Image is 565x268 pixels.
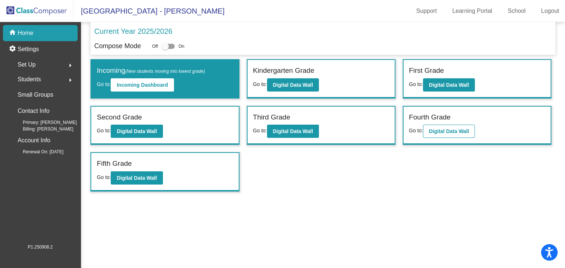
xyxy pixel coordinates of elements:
span: Go to: [409,81,423,87]
span: Go to: [253,128,267,133]
label: Third Grade [253,112,290,123]
label: First Grade [409,65,444,76]
p: Small Groups [18,90,53,100]
button: Digital Data Wall [423,125,475,138]
mat-icon: arrow_right [66,76,75,85]
mat-icon: home [9,29,18,37]
span: Go to: [97,174,111,180]
span: Go to: [409,128,423,133]
span: Billing: [PERSON_NAME] [11,126,73,132]
span: (New students moving into lowest grade) [125,69,205,74]
span: Off [152,43,158,50]
b: Digital Data Wall [117,175,157,181]
b: Incoming Dashboard [117,82,168,88]
label: Fifth Grade [97,158,132,169]
b: Digital Data Wall [273,82,313,88]
button: Digital Data Wall [111,171,163,185]
p: Settings [18,45,39,54]
span: Renewal On: [DATE] [11,149,63,155]
b: Digital Data Wall [429,128,469,134]
span: On [178,43,184,50]
button: Digital Data Wall [111,125,163,138]
p: Compose Mode [94,41,141,51]
a: Support [411,5,443,17]
p: Account Info [18,135,50,146]
a: School [502,5,532,17]
button: Digital Data Wall [423,78,475,92]
span: Go to: [97,128,111,133]
p: Contact Info [18,106,49,116]
b: Digital Data Wall [273,128,313,134]
span: Go to: [253,81,267,87]
label: Fourth Grade [409,112,451,123]
p: Home [18,29,33,37]
mat-icon: settings [9,45,18,54]
mat-icon: arrow_right [66,61,75,70]
label: Second Grade [97,112,142,123]
label: Kindergarten Grade [253,65,315,76]
span: [GEOGRAPHIC_DATA] - [PERSON_NAME] [74,5,224,17]
span: Set Up [18,60,36,70]
span: Go to: [97,81,111,87]
button: Digital Data Wall [267,125,319,138]
b: Digital Data Wall [117,128,157,134]
b: Digital Data Wall [429,82,469,88]
span: Primary: [PERSON_NAME] [11,119,77,126]
a: Learning Portal [447,5,498,17]
button: Digital Data Wall [267,78,319,92]
p: Current Year 2025/2026 [94,26,172,37]
button: Incoming Dashboard [111,78,174,92]
a: Logout [535,5,565,17]
label: Incoming [97,65,205,76]
span: Students [18,74,41,85]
